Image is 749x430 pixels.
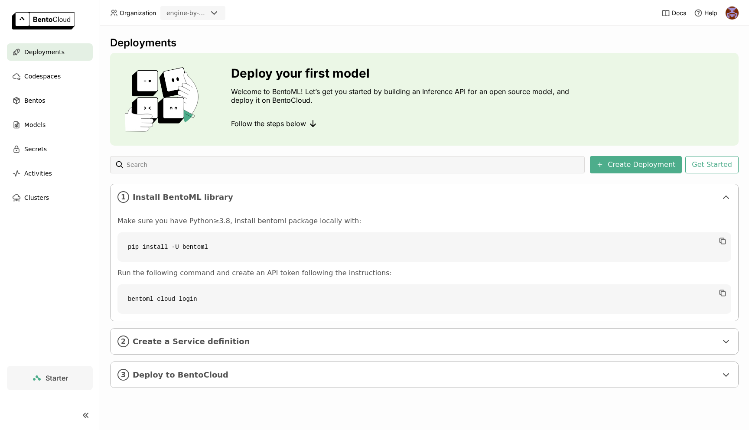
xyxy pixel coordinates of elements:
[661,9,686,17] a: Docs
[694,9,717,17] div: Help
[672,9,686,17] span: Docs
[117,336,129,347] i: 2
[126,158,581,172] input: Search
[117,191,129,203] i: 1
[24,120,46,130] span: Models
[231,119,306,128] span: Follow the steps below
[7,116,93,134] a: Models
[685,156,739,173] button: Get Started
[231,66,573,80] h3: Deploy your first model
[117,67,210,132] img: cover onboarding
[166,9,207,17] div: engine-by-moneylion
[117,369,129,381] i: 3
[46,374,68,382] span: Starter
[7,165,93,182] a: Activities
[111,184,738,210] div: 1Install BentoML library
[117,232,731,262] code: pip install -U bentoml
[7,68,93,85] a: Codespaces
[208,9,209,18] input: Selected engine-by-moneylion.
[111,329,738,354] div: 2Create a Service definition
[120,9,156,17] span: Organization
[133,192,717,202] span: Install BentoML library
[133,337,717,346] span: Create a Service definition
[726,7,739,20] img: Martin Fejka
[133,370,717,380] span: Deploy to BentoCloud
[704,9,717,17] span: Help
[24,168,52,179] span: Activities
[24,47,65,57] span: Deployments
[24,95,45,106] span: Bentos
[117,269,731,277] p: Run the following command and create an API token following the instructions:
[7,92,93,109] a: Bentos
[24,192,49,203] span: Clusters
[7,140,93,158] a: Secrets
[7,189,93,206] a: Clusters
[24,71,61,81] span: Codespaces
[117,284,731,314] code: bentoml cloud login
[12,12,75,29] img: logo
[111,362,738,388] div: 3Deploy to BentoCloud
[117,217,731,225] p: Make sure you have Python≥3.8, install bentoml package locally with:
[7,43,93,61] a: Deployments
[110,36,739,49] div: Deployments
[24,144,47,154] span: Secrets
[231,87,573,104] p: Welcome to BentoML! Let’s get you started by building an Inference API for an open source model, ...
[590,156,682,173] button: Create Deployment
[7,366,93,390] a: Starter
